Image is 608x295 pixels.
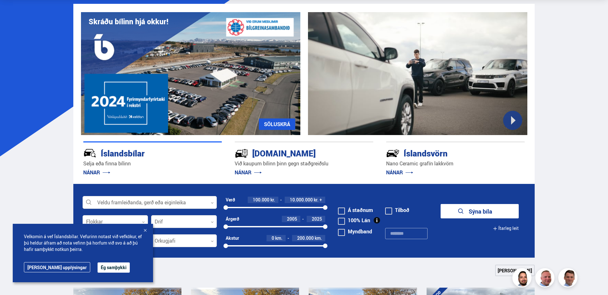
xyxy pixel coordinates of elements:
img: tr5P-W3DuiFaO7aO.svg [235,147,248,160]
img: nhp88E3Fdnt1Opn2.png [513,269,532,288]
img: eKx6w-_Home_640_.png [81,12,300,135]
label: 100% Lán [338,218,370,223]
img: -Svtn6bYgwAsiwNX.svg [386,147,399,160]
a: NÁNAR [235,169,262,176]
img: FbJEzSuNWCJXmdc-.webp [559,269,578,288]
span: kr. [270,197,275,202]
button: Ítarleg leit [493,221,519,236]
p: Nano Ceramic grafín lakkvörn [386,160,525,167]
button: Sýna bíla [441,204,519,218]
div: Íslandsvörn [386,147,502,158]
span: 2005 [287,216,297,222]
span: 0 [272,235,274,241]
span: km. [315,236,322,241]
span: km. [275,236,282,241]
div: Árgerð [226,216,239,222]
img: siFngHWaQ9KaOqBr.png [536,269,555,288]
span: Velkomin á vef Íslandsbílar. Vefurinn notast við vefkökur, ef þú heldur áfram að nota vefinn þá h... [24,233,142,253]
p: Selja eða finna bílinn [83,160,222,167]
a: [PERSON_NAME] [495,265,535,276]
span: 10.000.000 [290,197,313,203]
div: Íslandsbílar [83,147,199,158]
p: Við kaupum bílinn þinn gegn staðgreiðslu [235,160,373,167]
div: Verð [226,197,235,202]
span: 200.000 [297,235,314,241]
label: Myndband [338,229,372,234]
span: 100.000 [253,197,269,203]
img: JRvxyua_JYH6wB4c.svg [83,147,97,160]
button: Opna LiveChat spjallviðmót [5,3,24,22]
div: Akstur [226,236,239,241]
label: Á staðnum [338,208,373,213]
a: SÖLUSKRÁ [259,118,295,130]
a: [PERSON_NAME] upplýsingar [24,262,90,272]
a: NÁNAR [386,169,413,176]
span: + [319,197,322,202]
span: 2025 [312,216,322,222]
label: Tilboð [385,208,409,213]
div: [DOMAIN_NAME] [235,147,351,158]
h1: Skráðu bílinn hjá okkur! [89,17,168,26]
button: Ég samþykki [98,262,130,273]
span: kr. [314,197,319,202]
a: NÁNAR [83,169,110,176]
